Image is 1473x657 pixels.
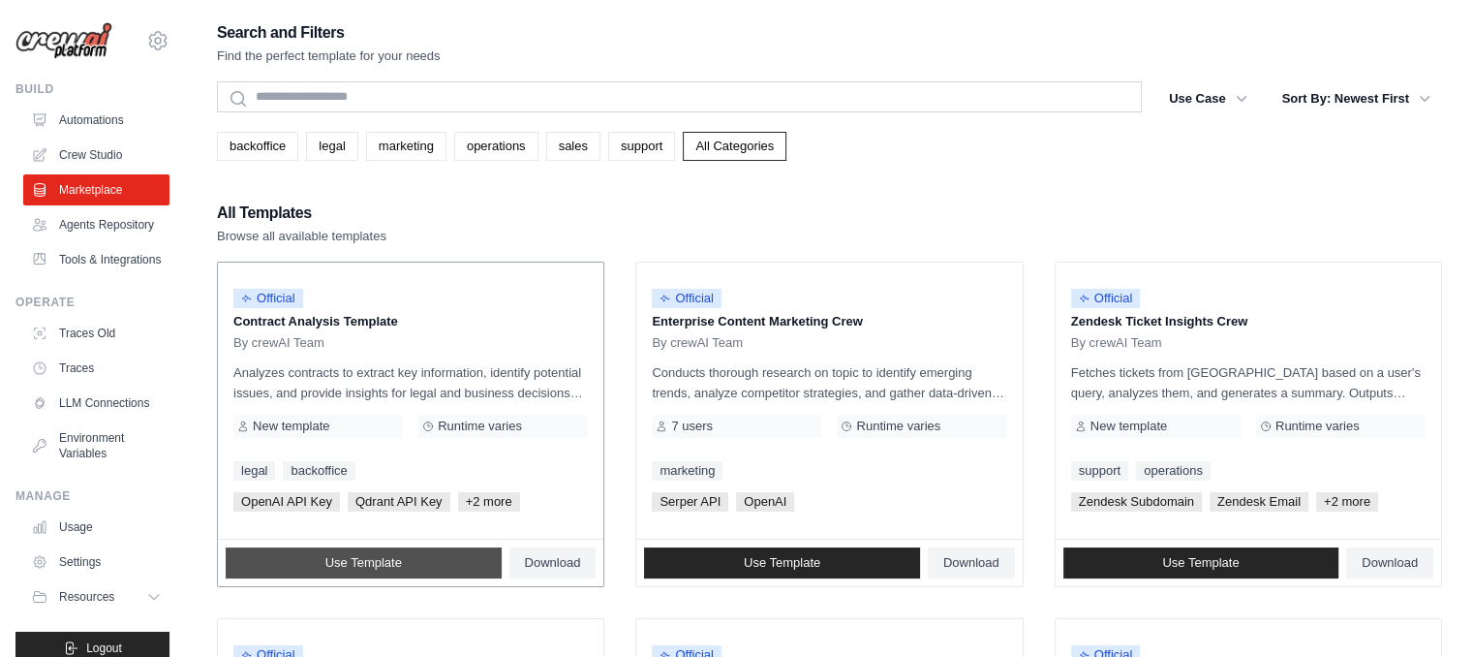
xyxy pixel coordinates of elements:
[1063,547,1339,579] a: Use Template
[438,419,522,434] span: Runtime varies
[454,132,538,161] a: operations
[644,547,920,579] a: Use Template
[1275,419,1360,434] span: Runtime varies
[1136,461,1211,481] a: operations
[325,555,402,571] span: Use Template
[226,547,502,579] a: Use Template
[23,318,169,349] a: Traces Old
[233,289,303,308] span: Official
[253,419,329,434] span: New template
[1271,81,1442,116] button: Sort By: Newest First
[736,492,794,512] span: OpenAI
[233,312,588,331] p: Contract Analysis Template
[233,492,340,512] span: OpenAI API Key
[217,132,298,161] a: backoffice
[217,227,386,246] p: Browse all available templates
[217,200,386,227] h2: All Templates
[1362,555,1418,571] span: Download
[525,555,581,571] span: Download
[233,461,275,481] a: legal
[1071,312,1426,331] p: Zendesk Ticket Insights Crew
[652,492,728,512] span: Serper API
[1071,461,1128,481] a: support
[1346,547,1433,579] a: Download
[458,492,520,512] span: +2 more
[1157,81,1259,116] button: Use Case
[23,174,169,205] a: Marketplace
[86,641,122,656] span: Logout
[652,362,1006,403] p: Conducts thorough research on topic to identify emerging trends, analyze competitor strategies, a...
[1162,555,1239,571] span: Use Template
[652,335,743,351] span: By crewAI Team
[1071,289,1141,308] span: Official
[23,244,169,275] a: Tools & Integrations
[1210,492,1308,512] span: Zendesk Email
[1071,335,1162,351] span: By crewAI Team
[366,132,446,161] a: marketing
[217,47,441,66] p: Find the perfect template for your needs
[59,589,114,605] span: Resources
[23,105,169,136] a: Automations
[233,362,588,403] p: Analyzes contracts to extract key information, identify potential issues, and provide insights fo...
[23,422,169,469] a: Environment Variables
[15,488,169,504] div: Manage
[1090,419,1167,434] span: New template
[856,419,940,434] span: Runtime varies
[652,461,722,481] a: marketing
[652,289,721,308] span: Official
[23,140,169,171] a: Crew Studio
[23,388,169,419] a: LLM Connections
[283,461,354,481] a: backoffice
[23,512,169,543] a: Usage
[15,81,169,97] div: Build
[1071,492,1202,512] span: Zendesk Subdomain
[23,581,169,612] button: Resources
[1071,362,1426,403] p: Fetches tickets from [GEOGRAPHIC_DATA] based on a user's query, analyzes them, and generates a su...
[23,353,169,384] a: Traces
[652,312,1006,331] p: Enterprise Content Marketing Crew
[306,132,357,161] a: legal
[15,295,169,310] div: Operate
[23,547,169,578] a: Settings
[671,419,713,434] span: 7 users
[943,555,999,571] span: Download
[509,547,597,579] a: Download
[23,209,169,240] a: Agents Repository
[348,492,450,512] span: Qdrant API Key
[233,335,324,351] span: By crewAI Team
[608,132,675,161] a: support
[928,547,1015,579] a: Download
[683,132,786,161] a: All Categories
[546,132,600,161] a: sales
[1316,492,1378,512] span: +2 more
[15,22,112,59] img: Logo
[744,555,820,571] span: Use Template
[217,19,441,47] h2: Search and Filters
